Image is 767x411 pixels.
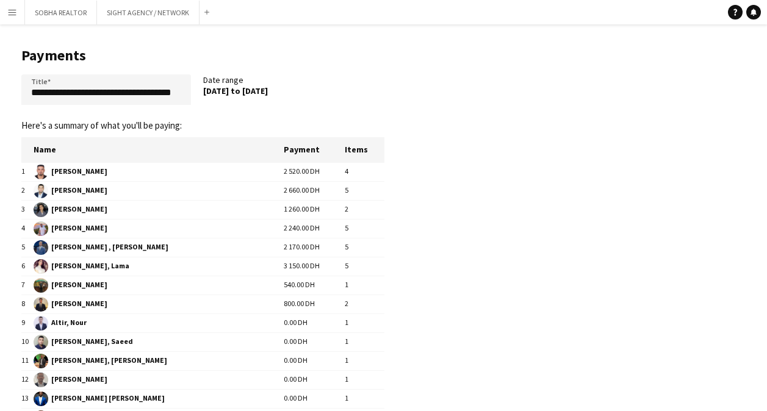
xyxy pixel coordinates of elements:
[345,332,384,351] td: 1
[284,238,345,257] td: 2 170.00 DH
[21,200,34,219] td: 3
[21,120,384,131] p: Here's a summary of what you'll be paying:
[34,354,283,368] span: [PERSON_NAME], [PERSON_NAME]
[284,276,345,295] td: 540.00 DH
[284,257,345,276] td: 3 150.00 DH
[345,238,384,257] td: 5
[34,335,283,349] span: [PERSON_NAME], Saeed
[34,297,283,312] span: [PERSON_NAME]
[345,219,384,238] td: 5
[203,74,385,110] div: Date range
[345,276,384,295] td: 1
[34,221,283,236] span: [PERSON_NAME]
[284,219,345,238] td: 2 240.00 DH
[34,373,283,387] span: [PERSON_NAME]
[345,200,384,219] td: 2
[345,137,384,162] th: Items
[345,389,384,408] td: 1
[34,259,283,274] span: [PERSON_NAME], Lama
[345,295,384,313] td: 2
[21,238,34,257] td: 5
[203,85,373,96] div: [DATE] to [DATE]
[345,162,384,181] td: 4
[284,370,345,389] td: 0.00 DH
[34,137,283,162] th: Name
[284,351,345,370] td: 0.00 DH
[34,240,283,255] span: [PERSON_NAME] , [PERSON_NAME]
[34,184,283,198] span: [PERSON_NAME]
[97,1,200,24] button: SIGHT AGENCY / NETWORK
[345,181,384,200] td: 5
[21,276,34,295] td: 7
[21,295,34,313] td: 8
[284,332,345,351] td: 0.00 DH
[21,162,34,181] td: 1
[21,351,34,370] td: 11
[21,332,34,351] td: 10
[21,219,34,238] td: 4
[25,1,97,24] button: SOBHA REALTOR
[34,202,283,217] span: [PERSON_NAME]
[34,165,283,179] span: [PERSON_NAME]
[345,257,384,276] td: 5
[34,391,283,406] span: [PERSON_NAME] [PERSON_NAME]
[345,351,384,370] td: 1
[284,137,345,162] th: Payment
[21,46,384,65] h1: Payments
[21,389,34,408] td: 13
[284,313,345,332] td: 0.00 DH
[21,181,34,200] td: 2
[21,313,34,332] td: 9
[345,370,384,389] td: 1
[284,295,345,313] td: 800.00 DH
[284,162,345,181] td: 2 520.00 DH
[284,389,345,408] td: 0.00 DH
[21,257,34,276] td: 6
[284,200,345,219] td: 1 260.00 DH
[21,370,34,389] td: 12
[284,181,345,200] td: 2 660.00 DH
[34,278,283,293] span: [PERSON_NAME]
[345,313,384,332] td: 1
[34,316,283,331] span: Altir, Nour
